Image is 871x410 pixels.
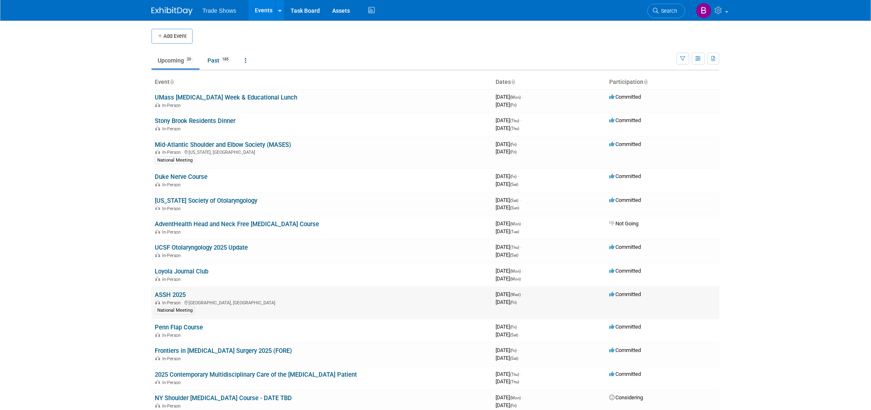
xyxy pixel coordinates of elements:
span: (Fri) [510,142,517,147]
span: [DATE] [496,117,522,123]
span: In-Person [162,103,183,108]
a: Past185 [201,53,237,68]
span: Committed [609,291,641,297]
span: (Fri) [510,403,517,408]
span: (Sat) [510,182,518,187]
span: (Sat) [510,333,518,337]
span: (Mon) [510,95,521,100]
span: Committed [609,173,641,179]
img: In-Person Event [155,380,160,384]
span: (Sat) [510,356,518,361]
img: In-Person Event [155,300,160,304]
span: (Sat) [510,198,518,203]
span: (Sun) [510,206,519,210]
img: In-Person Event [155,182,160,186]
span: (Mon) [510,222,521,226]
img: In-Person Event [155,403,160,408]
span: [DATE] [496,291,523,297]
span: (Fri) [510,300,517,305]
span: [DATE] [496,173,519,179]
th: Event [151,75,492,89]
span: (Tue) [510,229,519,234]
img: In-Person Event [155,126,160,130]
span: [DATE] [496,181,518,187]
img: In-Person Event [155,229,160,234]
span: - [522,291,523,297]
span: [DATE] [496,102,517,108]
img: In-Person Event [155,150,160,154]
span: Committed [609,117,641,123]
img: Becca Rensi [696,3,712,19]
img: In-Person Event [155,206,160,210]
div: [GEOGRAPHIC_DATA], [GEOGRAPHIC_DATA] [155,299,489,306]
span: [DATE] [496,378,519,385]
span: [DATE] [496,148,517,155]
span: In-Person [162,150,183,155]
span: (Fri) [510,150,517,154]
span: [DATE] [496,228,519,234]
span: Considering [609,394,643,401]
span: - [518,324,519,330]
a: Mid-Atlantic Shoulder and Elbow Society (MASES) [155,141,291,148]
button: Add Event [151,29,193,44]
span: (Fri) [510,325,517,329]
span: - [518,173,519,179]
a: Penn Flap Course [155,324,203,331]
span: Committed [609,244,641,250]
span: (Mon) [510,277,521,281]
span: [DATE] [496,402,517,408]
a: Search [647,4,685,18]
span: Trade Shows [203,7,236,14]
span: [DATE] [496,197,521,203]
span: (Fri) [510,348,517,353]
div: [US_STATE], [GEOGRAPHIC_DATA] [155,148,489,155]
a: Loyola Journal Club [155,268,208,275]
span: (Thu) [510,372,519,377]
span: [DATE] [496,252,518,258]
span: In-Person [162,380,183,385]
span: (Mon) [510,269,521,273]
span: Committed [609,197,641,203]
a: AdventHealth Head and Neck Free [MEDICAL_DATA] Course [155,220,319,228]
span: [DATE] [496,125,519,131]
span: Not Going [609,220,638,227]
span: [DATE] [496,299,517,305]
span: [DATE] [496,220,523,227]
span: [DATE] [496,268,523,274]
span: - [518,347,519,353]
a: UCSF Otolaryngology 2025 Update [155,244,248,251]
span: (Sat) [510,253,518,257]
a: [US_STATE] Society of Otolaryngology [155,197,257,204]
th: Participation [606,75,720,89]
a: Sort by Start Date [511,79,515,85]
span: Committed [609,324,641,330]
img: In-Person Event [155,103,160,107]
span: - [520,117,522,123]
span: In-Person [162,333,183,338]
span: [DATE] [496,276,521,282]
span: - [522,268,523,274]
a: ASSH 2025 [155,291,186,299]
span: - [522,220,523,227]
span: 185 [220,56,231,63]
span: [DATE] [496,204,519,211]
img: In-Person Event [155,333,160,337]
a: 2025 Contemporary Multidisciplinary Care of the [MEDICAL_DATA] Patient [155,371,357,378]
a: Upcoming20 [151,53,200,68]
span: Committed [609,94,641,100]
span: (Thu) [510,126,519,131]
span: [DATE] [496,394,523,401]
span: (Wed) [510,292,521,297]
div: National Meeting [155,307,195,314]
span: (Fri) [510,174,517,179]
span: [DATE] [496,347,519,353]
span: - [522,94,523,100]
span: Committed [609,268,641,274]
span: [DATE] [496,141,519,147]
span: Committed [609,371,641,377]
span: [DATE] [496,324,519,330]
span: In-Person [162,403,183,409]
span: 20 [184,56,193,63]
span: [DATE] [496,355,518,361]
span: In-Person [162,126,183,132]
